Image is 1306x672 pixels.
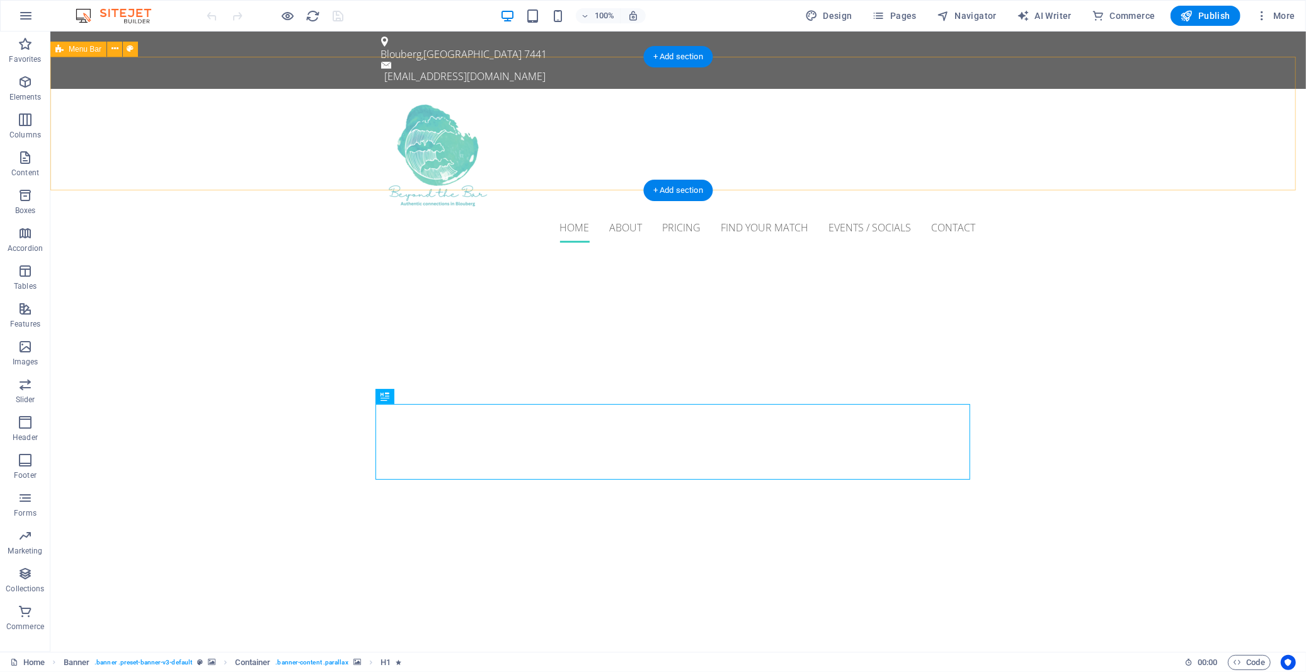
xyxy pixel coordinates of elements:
[64,655,402,670] nav: breadcrumb
[627,10,639,21] i: On resize automatically adjust zoom level to fit chosen device.
[805,9,852,22] span: Design
[381,655,391,670] span: Click to select. Double-click to edit
[9,130,41,140] p: Columns
[8,546,42,556] p: Marketing
[1228,655,1271,670] button: Code
[10,319,40,329] p: Features
[1087,6,1160,26] button: Commerce
[10,655,45,670] a: Click to cancel selection. Double-click to open Pages
[236,655,271,670] span: Click to select. Double-click to edit
[1184,655,1218,670] h6: Session time
[13,357,38,367] p: Images
[1206,658,1208,667] span: :
[197,659,203,666] i: This element is a customizable preset
[6,584,44,594] p: Collections
[800,6,857,26] button: Design
[11,168,39,178] p: Content
[1251,6,1300,26] button: More
[1256,9,1295,22] span: More
[1092,9,1155,22] span: Commerce
[8,243,43,253] p: Accordion
[9,54,41,64] p: Favorites
[932,6,1002,26] button: Navigator
[14,470,37,480] p: Footer
[1171,6,1240,26] button: Publish
[16,395,35,405] p: Slider
[306,8,321,23] button: reload
[72,8,167,23] img: Editor Logo
[1234,655,1265,670] span: Code
[275,655,348,670] span: . banner-content .parallax
[14,281,37,291] p: Tables
[280,8,295,23] button: Click here to leave preview mode and continue editing
[1181,9,1230,22] span: Publish
[595,8,615,23] h6: 100%
[1017,9,1072,22] span: AI Writer
[208,659,215,666] i: This element contains a background
[873,9,917,22] span: Pages
[1198,655,1217,670] span: 00 00
[353,659,361,666] i: This element contains a background
[1281,655,1296,670] button: Usercentrics
[14,508,37,518] p: Forms
[9,92,42,102] p: Elements
[1012,6,1077,26] button: AI Writer
[643,46,713,67] div: + Add section
[95,655,192,670] span: . banner .preset-banner-v3-default
[868,6,922,26] button: Pages
[306,9,321,23] i: Reload page
[643,180,713,201] div: + Add section
[6,622,44,632] p: Commerce
[937,9,997,22] span: Navigator
[15,206,36,216] p: Boxes
[576,8,621,23] button: 100%
[69,45,101,53] span: Menu Bar
[396,659,401,666] i: Element contains an animation
[13,432,38,443] p: Header
[64,655,90,670] span: Click to select. Double-click to edit
[800,6,857,26] div: Design (Ctrl+Alt+Y)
